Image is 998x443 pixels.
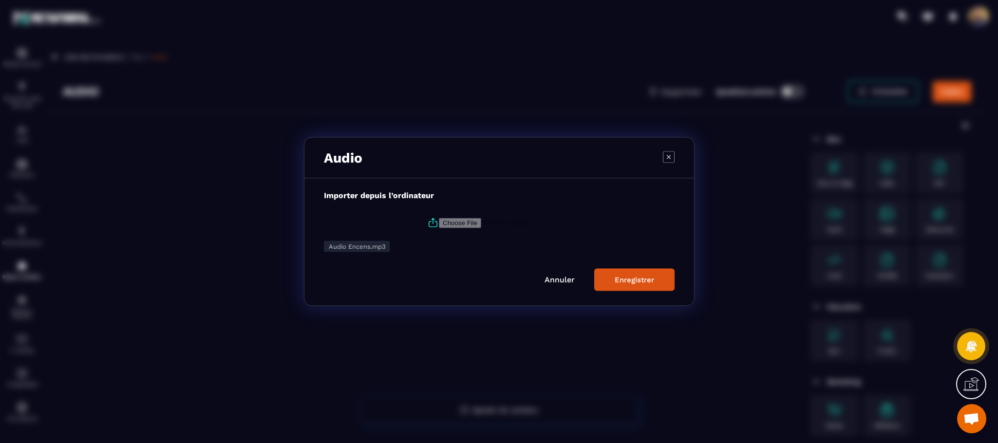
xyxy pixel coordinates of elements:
h3: Audio [324,150,362,166]
label: Importer depuis l’ordinateur [324,191,434,200]
button: Enregistrer [594,269,675,291]
span: Audio Encens.mp3 [329,243,386,250]
a: Ouvrir le chat [957,404,986,433]
div: Enregistrer [615,276,654,284]
a: Annuler [545,275,575,284]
